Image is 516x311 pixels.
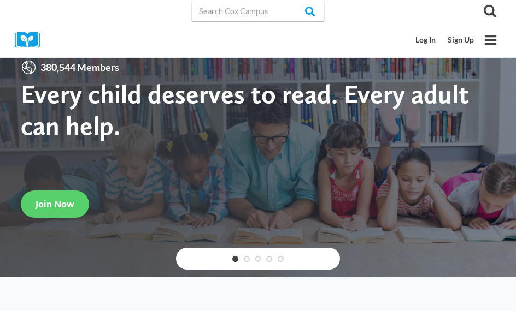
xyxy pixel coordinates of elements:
[480,29,501,51] button: Open menu
[232,256,238,262] a: 1
[266,256,272,262] a: 4
[442,30,480,50] a: Sign Up
[410,30,442,50] a: Log In
[36,198,74,210] span: Join Now
[191,2,325,21] input: Search Cox Campus
[21,78,469,141] strong: Every child deserves to read. Every adult can help.
[21,190,89,217] a: Join Now
[410,30,480,50] nav: Secondary Mobile Navigation
[37,59,123,75] span: 380,544 Members
[15,32,48,49] img: Cox Campus
[244,256,250,262] a: 2
[255,256,261,262] a: 3
[278,256,284,262] a: 5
